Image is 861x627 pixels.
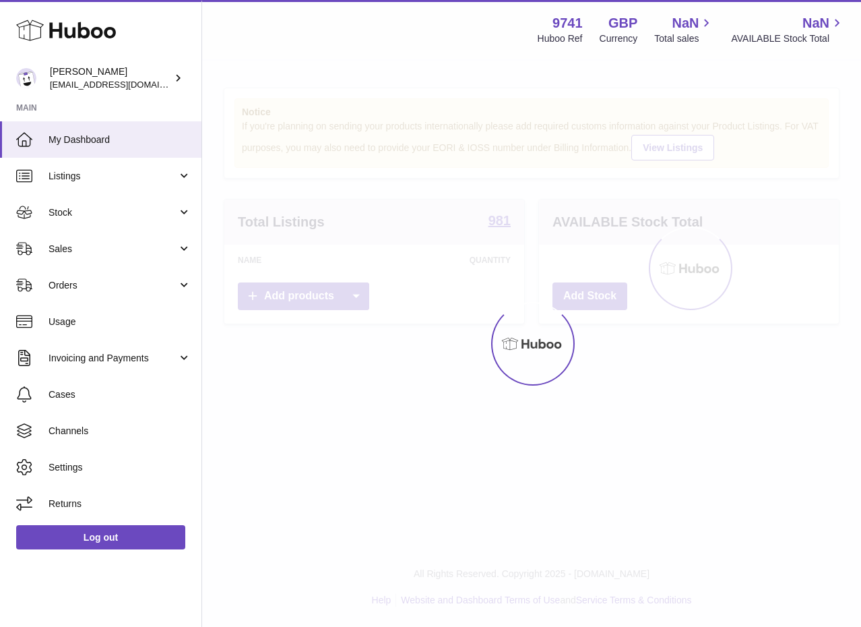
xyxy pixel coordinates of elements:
span: Settings [49,461,191,474]
strong: GBP [608,14,637,32]
span: Channels [49,425,191,438]
span: Sales [49,243,177,256]
span: Total sales [654,32,714,45]
span: Returns [49,498,191,510]
strong: 9741 [552,14,583,32]
a: NaN Total sales [654,14,714,45]
img: ajcmarketingltd@gmail.com [16,68,36,88]
div: Huboo Ref [538,32,583,45]
span: NaN [802,14,829,32]
div: Currency [600,32,638,45]
span: NaN [672,14,699,32]
span: Usage [49,316,191,328]
span: My Dashboard [49,133,191,146]
span: [EMAIL_ADDRESS][DOMAIN_NAME] [50,79,198,90]
span: Invoicing and Payments [49,352,177,365]
span: AVAILABLE Stock Total [731,32,845,45]
span: Stock [49,206,177,219]
span: Listings [49,170,177,183]
div: [PERSON_NAME] [50,65,171,91]
a: Log out [16,525,185,549]
span: Cases [49,388,191,401]
span: Orders [49,279,177,292]
a: NaN AVAILABLE Stock Total [731,14,845,45]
